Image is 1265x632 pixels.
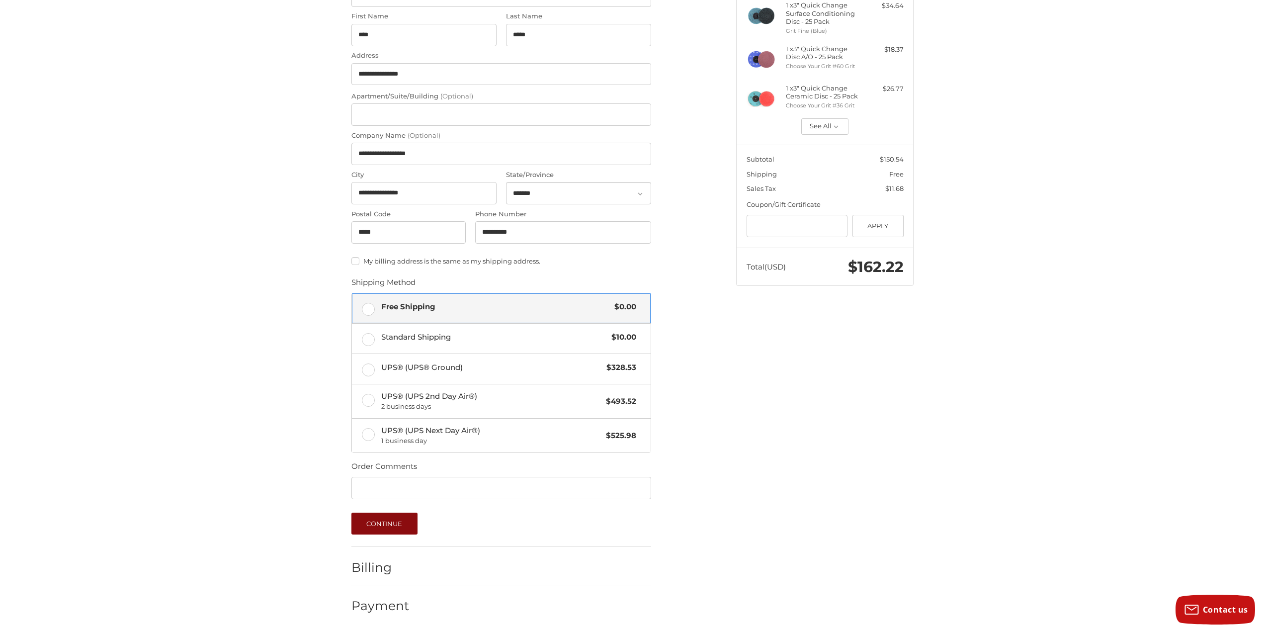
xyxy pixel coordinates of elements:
[786,62,862,71] li: Choose Your Grit #60 Grit
[351,513,418,535] button: Continue
[506,170,651,180] label: State/Province
[1203,604,1248,615] span: Contact us
[747,262,786,271] span: Total (USD)
[747,215,848,237] input: Gift Certificate or Coupon Code
[440,92,473,100] small: (Optional)
[351,51,651,61] label: Address
[351,91,651,101] label: Apartment/Suite/Building
[601,362,636,373] span: $328.53
[381,391,601,412] span: UPS® (UPS 2nd Day Air®)
[381,402,601,412] span: 2 business days
[351,209,466,219] label: Postal Code
[747,155,774,163] span: Subtotal
[864,45,904,55] div: $18.37
[609,301,636,313] span: $0.00
[852,215,904,237] button: Apply
[786,45,862,61] h4: 1 x 3" Quick Change Disc A/O - 25 Pack
[786,1,862,25] h4: 1 x 3" Quick Change Surface Conditioning Disc - 25 Pack
[889,170,904,178] span: Free
[885,184,904,192] span: $11.68
[606,332,636,343] span: $10.00
[381,301,610,313] span: Free Shipping
[848,258,904,276] span: $162.22
[381,436,601,446] span: 1 business day
[864,1,904,11] div: $34.64
[351,277,416,293] legend: Shipping Method
[475,209,651,219] label: Phone Number
[601,396,636,407] span: $493.52
[381,332,607,343] span: Standard Shipping
[747,200,904,210] div: Coupon/Gift Certificate
[351,560,410,575] h2: Billing
[601,430,636,442] span: $525.98
[1176,595,1255,625] button: Contact us
[408,131,440,139] small: (Optional)
[351,257,651,265] label: My billing address is the same as my shipping address.
[801,118,848,135] button: See All
[880,155,904,163] span: $150.54
[786,84,862,100] h4: 1 x 3" Quick Change Ceramic Disc - 25 Pack
[786,27,862,35] li: Grit Fine (Blue)
[747,170,777,178] span: Shipping
[381,425,601,446] span: UPS® (UPS Next Day Air®)
[786,101,862,110] li: Choose Your Grit #36 Grit
[351,170,497,180] label: City
[381,362,602,373] span: UPS® (UPS® Ground)
[351,461,417,477] legend: Order Comments
[864,84,904,94] div: $26.77
[506,11,651,21] label: Last Name
[351,131,651,141] label: Company Name
[351,598,410,614] h2: Payment
[747,184,776,192] span: Sales Tax
[351,11,497,21] label: First Name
